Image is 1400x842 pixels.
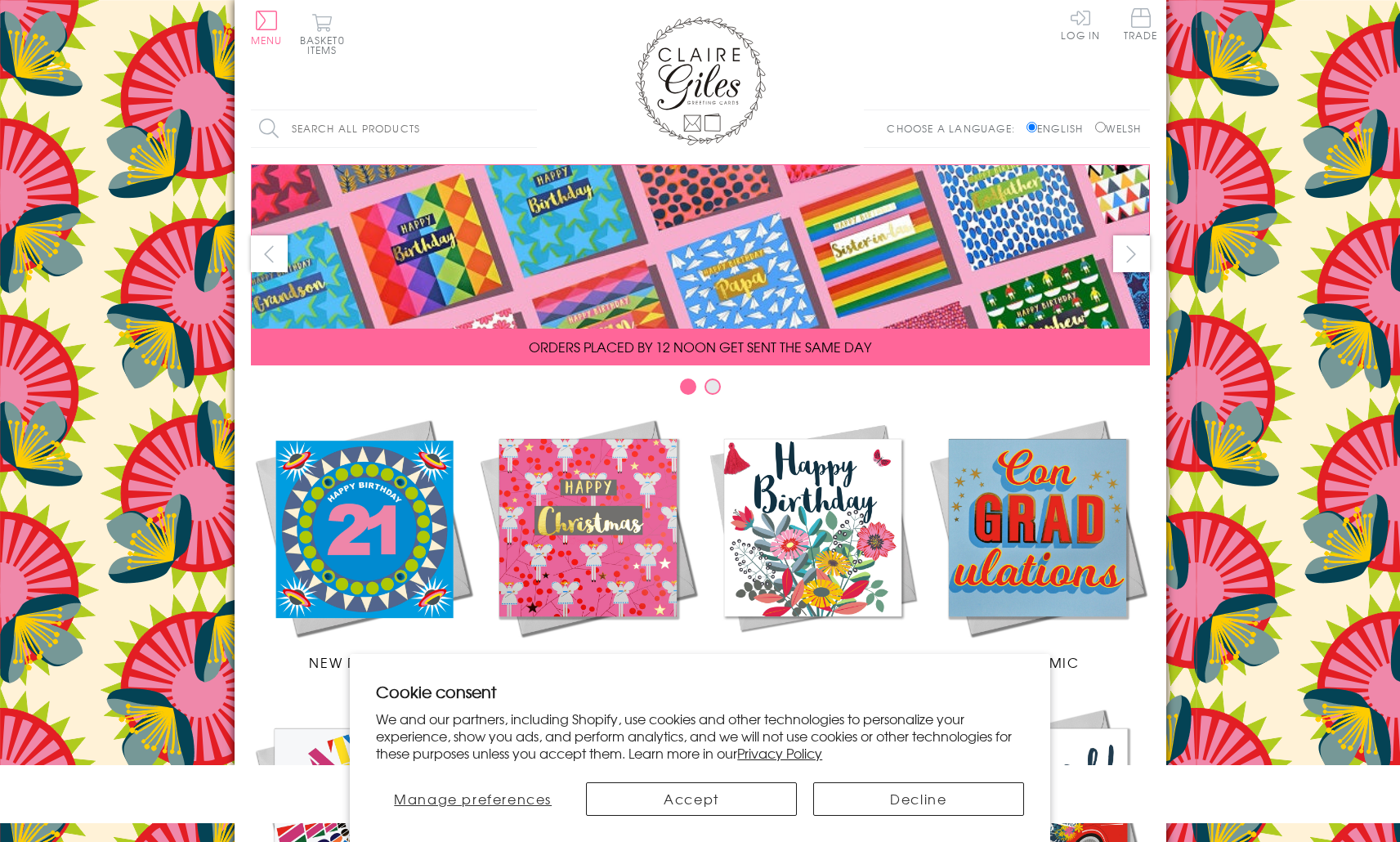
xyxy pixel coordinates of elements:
button: Carousel Page 2 [704,378,721,395]
button: Decline [813,782,1024,816]
a: Birthdays [700,415,925,672]
label: English [1027,121,1091,136]
a: New Releases [251,415,476,672]
span: Christmas [546,652,629,672]
div: Carousel Pagination [251,378,1150,403]
a: Privacy Policy [737,743,822,763]
span: Birthdays [773,652,852,672]
button: Accept [586,782,797,816]
a: Log In [1061,8,1100,40]
input: English [1027,122,1037,132]
span: Trade [1124,8,1158,40]
input: Search all products [251,110,537,147]
span: 0 items [307,33,345,57]
span: New Releases [309,652,416,672]
button: next [1113,235,1150,272]
button: Carousel Page 1 (Current Slide) [680,378,696,395]
img: Claire Giles Greetings Cards [635,16,766,146]
button: Menu [251,11,283,45]
span: Academic [995,652,1080,672]
a: Academic [925,415,1150,672]
span: ORDERS PLACED BY 12 NOON GET SENT THE SAME DAY [529,337,871,356]
span: Menu [251,33,283,47]
input: Welsh [1095,122,1106,132]
button: Basket0 items [300,13,345,55]
label: Welsh [1095,121,1142,136]
button: prev [251,235,288,272]
span: Manage preferences [394,789,552,808]
p: Choose a language: [887,121,1023,136]
button: Manage preferences [376,782,570,816]
a: Christmas [476,415,700,672]
a: Trade [1124,8,1158,43]
h2: Cookie consent [376,680,1024,703]
p: We and our partners, including Shopify, use cookies and other technologies to personalize your ex... [376,710,1024,761]
input: Search [521,110,537,147]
